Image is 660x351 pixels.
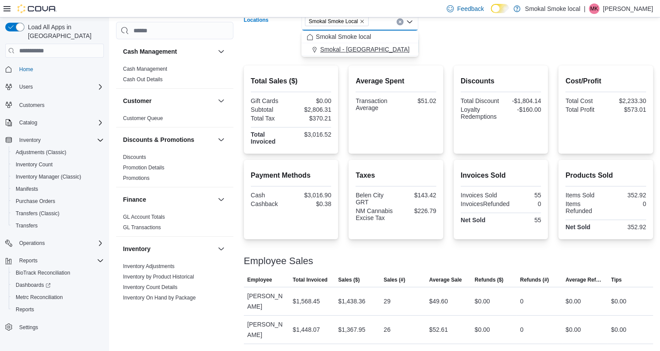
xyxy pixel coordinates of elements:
p: | [584,3,585,14]
div: 26 [383,324,390,335]
a: Inventory Count Details [123,284,178,290]
span: Reports [19,257,38,264]
div: $0.00 [611,296,626,306]
a: BioTrack Reconciliation [12,268,74,278]
button: Catalog [16,117,41,128]
p: Smokal Smoke local [525,3,580,14]
span: Dark Mode [491,13,491,14]
h3: Finance [123,195,146,204]
div: 0 [513,200,541,207]
span: Refunds ($) [475,276,503,283]
span: Catalog [16,117,104,128]
div: Cash Management [116,64,233,88]
div: $0.00 [565,324,581,335]
h2: Invoices Sold [461,170,541,181]
span: Operations [19,240,45,247]
span: Transfers [12,220,104,231]
div: Items Sold [565,192,604,199]
a: Cash Out Details [123,76,163,83]
strong: Total Invoiced [251,131,276,145]
button: Reports [9,303,107,316]
div: Transaction Average [356,97,394,111]
div: Total Tax [251,115,289,122]
button: Home [2,63,107,76]
button: Remove Smokal Smoke Local from selection in this group [359,19,365,24]
span: Smokal Smoke Local [309,17,358,26]
div: $1,448.07 [293,324,320,335]
span: Promotion Details [123,164,164,171]
span: Inventory Manager (Classic) [16,173,81,180]
span: Cash Management [123,65,167,72]
div: $573.01 [608,106,646,113]
span: Discounts [123,154,146,161]
a: Metrc Reconciliation [12,292,66,303]
span: Reports [16,255,104,266]
div: $143.42 [398,192,436,199]
span: Adjustments (Classic) [16,149,66,156]
div: 0 [520,324,523,335]
span: Operations [16,238,104,248]
button: Users [16,82,36,92]
span: Purchase Orders [12,196,104,206]
div: -$160.00 [503,106,541,113]
div: $0.00 [293,97,331,104]
h3: Employee Sales [244,256,313,266]
span: Feedback [457,4,484,13]
span: Inventory Count Details [123,284,178,291]
a: Discounts [123,154,146,160]
strong: Net Sold [565,224,590,231]
div: Finance [116,212,233,236]
span: Users [19,83,33,90]
button: Catalog [2,117,107,129]
a: Inventory Manager (Classic) [12,172,85,182]
div: Cash [251,192,289,199]
span: Reports [12,304,104,315]
button: Clear input [397,18,404,25]
span: Customers [16,99,104,110]
span: Transfers [16,222,38,229]
button: Reports [16,255,41,266]
button: Adjustments (Classic) [9,146,107,158]
button: Finance [123,195,214,204]
a: Promotions [123,175,150,181]
button: Discounts & Promotions [123,135,214,144]
div: Customer [116,113,233,127]
span: Users [16,82,104,92]
span: Average Sale [429,276,462,283]
div: 55 [503,217,541,224]
h2: Average Spent [356,76,436,86]
span: Transfers (Classic) [16,210,59,217]
button: Operations [2,237,107,249]
a: Settings [16,322,41,333]
button: Cash Management [216,46,226,57]
span: BioTrack Reconciliation [16,269,70,276]
button: Inventory [16,135,44,145]
a: Purchase Orders [12,196,59,206]
span: Inventory Manager (Classic) [12,172,104,182]
button: Close list of options [406,18,413,25]
span: Promotions [123,175,150,182]
span: Customer Queue [123,115,163,122]
a: GL Transactions [123,224,161,231]
div: $49.60 [429,296,448,306]
span: Adjustments (Classic) [12,147,104,158]
a: Dashboards [12,280,54,290]
span: Dashboards [16,282,51,289]
span: Manifests [12,184,104,194]
span: Inventory [19,137,41,144]
span: Metrc Reconciliation [12,292,104,303]
button: Inventory Manager (Classic) [9,171,107,183]
div: $0.00 [611,324,626,335]
a: Adjustments (Classic) [12,147,70,158]
a: Reports [12,304,38,315]
div: [PERSON_NAME] [244,316,289,344]
div: Items Refunded [565,200,604,214]
span: Total Invoiced [293,276,328,283]
img: Cova [17,4,57,13]
span: MK [590,3,598,14]
a: Transfers (Classic) [12,208,63,219]
div: 55 [503,192,541,199]
h2: Total Sales ($) [251,76,332,86]
a: Transfers [12,220,41,231]
h2: Payment Methods [251,170,332,181]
